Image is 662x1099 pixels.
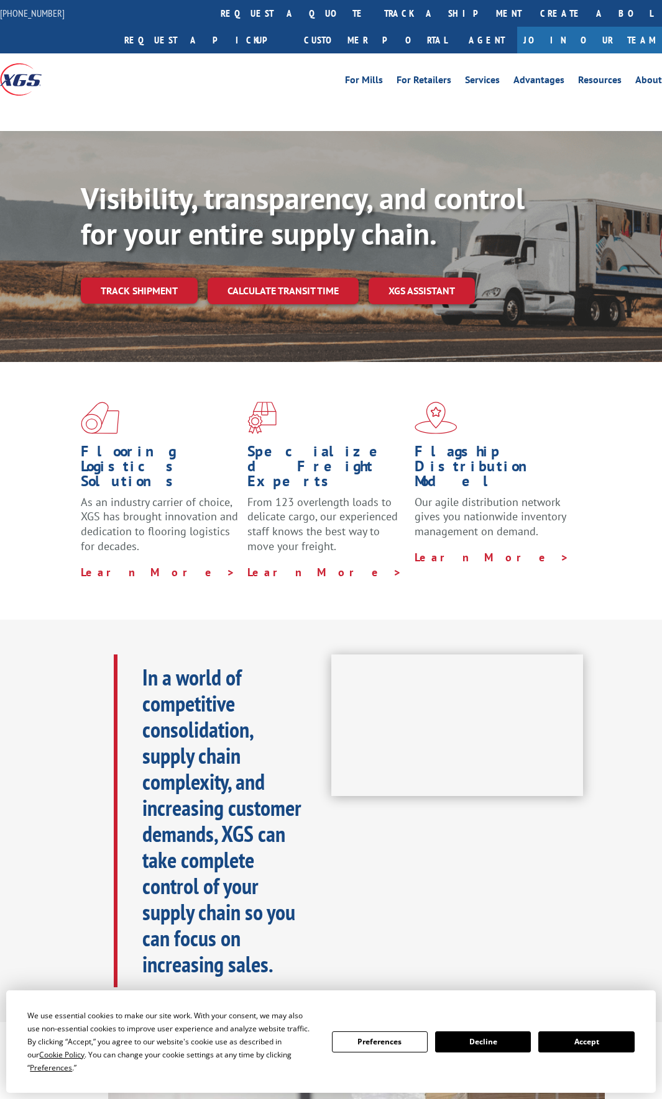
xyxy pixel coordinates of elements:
a: Resources [578,75,622,89]
span: Our agile distribution network gives you nationwide inventory management on demand. [415,495,566,539]
img: xgs-icon-total-supply-chain-intelligence-red [81,402,119,434]
a: Learn More > [415,550,569,564]
div: We use essential cookies to make our site work. With your consent, we may also use non-essential ... [27,1009,316,1074]
div: Cookie Consent Prompt [6,990,656,1093]
a: For Retailers [397,75,451,89]
b: In a world of competitive consolidation, supply chain complexity, and increasing customer demands... [142,663,301,979]
button: Decline [435,1031,531,1052]
a: Learn More > [247,565,402,579]
a: Customer Portal [295,27,456,53]
button: Accept [538,1031,634,1052]
span: Cookie Policy [39,1049,85,1060]
a: For Mills [345,75,383,89]
p: From 123 overlength loads to delicate cargo, our experienced staff knows the best way to move you... [247,495,405,565]
span: As an industry carrier of choice, XGS has brought innovation and dedication to flooring logistics... [81,495,238,553]
a: Join Our Team [517,27,662,53]
img: xgs-icon-focused-on-flooring-red [247,402,277,434]
h1: Specialized Freight Experts [247,444,405,495]
a: About [635,75,662,89]
img: xgs-icon-flagship-distribution-model-red [415,402,457,434]
span: Preferences [30,1062,72,1073]
iframe: XGS Logistics Solutions [331,654,584,796]
a: Advantages [513,75,564,89]
a: XGS ASSISTANT [369,278,475,304]
a: Track shipment [81,278,198,304]
a: Services [465,75,500,89]
h1: Flooring Logistics Solutions [81,444,238,495]
a: Agent [456,27,517,53]
b: Visibility, transparency, and control for your entire supply chain. [81,179,525,253]
a: Request a pickup [115,27,295,53]
h1: Flagship Distribution Model [415,444,572,495]
a: Learn More > [81,565,236,579]
a: Calculate transit time [208,278,359,304]
button: Preferences [332,1031,428,1052]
